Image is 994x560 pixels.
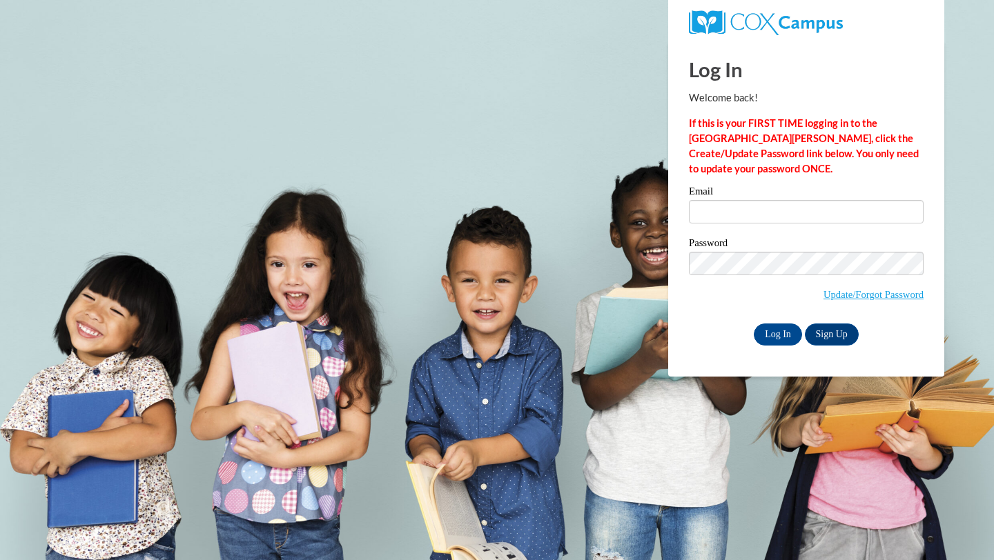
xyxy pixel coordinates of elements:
label: Password [689,238,924,252]
p: Welcome back! [689,90,924,106]
label: Email [689,186,924,200]
a: Sign Up [805,323,859,346]
h1: Log In [689,55,924,83]
a: Update/Forgot Password [824,289,924,300]
img: COX Campus [689,10,843,35]
strong: If this is your FIRST TIME logging in to the [GEOGRAPHIC_DATA][PERSON_NAME], click the Create/Upd... [689,117,919,174]
a: COX Campus [689,16,843,28]
input: Log In [754,323,802,346]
